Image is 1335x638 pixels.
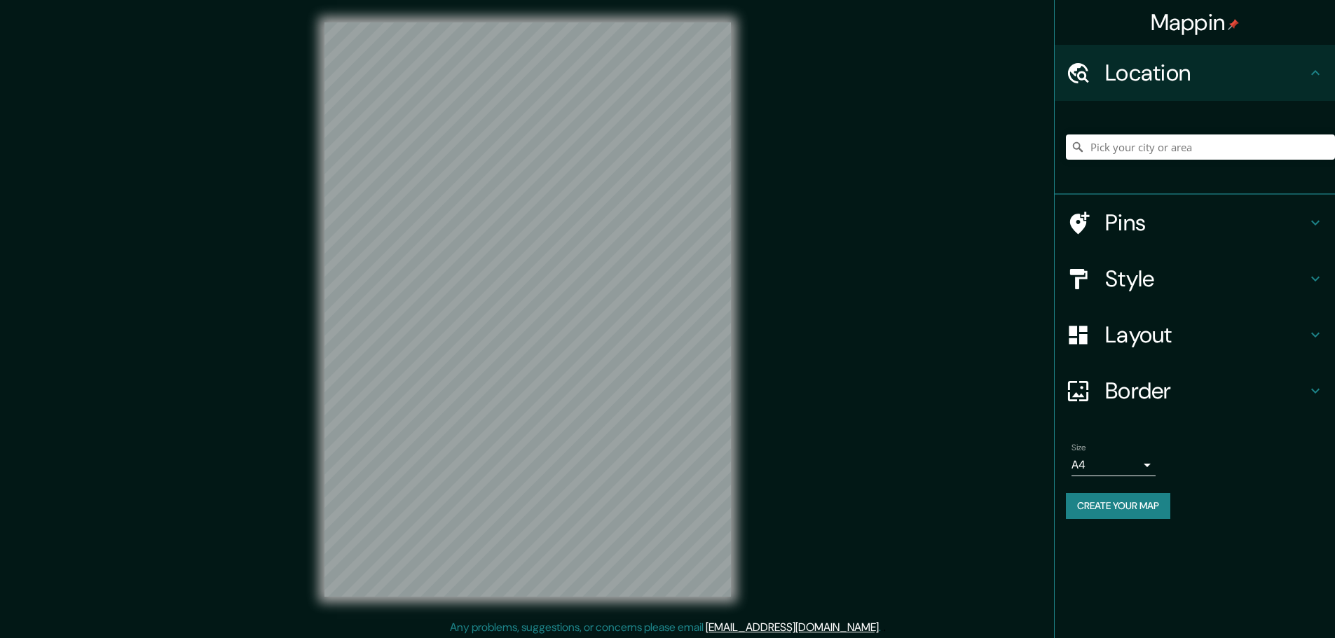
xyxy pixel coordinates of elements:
[1055,195,1335,251] div: Pins
[1066,134,1335,160] input: Pick your city or area
[1105,377,1307,405] h4: Border
[1105,59,1307,87] h4: Location
[881,619,883,636] div: .
[450,619,881,636] p: Any problems, suggestions, or concerns please email .
[1055,307,1335,363] div: Layout
[1151,8,1240,36] h4: Mappin
[1072,454,1156,476] div: A4
[1105,321,1307,349] h4: Layout
[1055,363,1335,419] div: Border
[324,22,731,597] canvas: Map
[1055,45,1335,101] div: Location
[1105,265,1307,293] h4: Style
[1072,442,1086,454] label: Size
[1228,19,1239,30] img: pin-icon.png
[706,620,879,634] a: [EMAIL_ADDRESS][DOMAIN_NAME]
[1055,251,1335,307] div: Style
[1066,493,1170,519] button: Create your map
[883,619,886,636] div: .
[1105,209,1307,237] h4: Pins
